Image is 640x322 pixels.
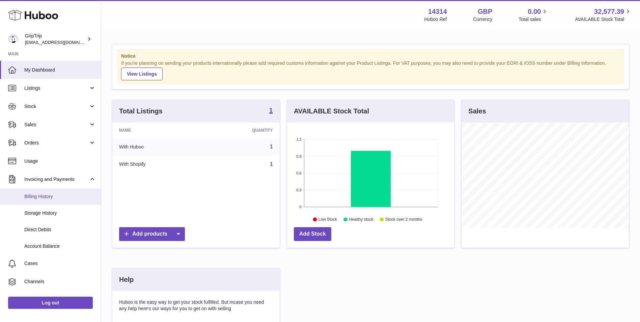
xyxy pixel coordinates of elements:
[24,278,96,285] span: Channels
[349,217,373,222] text: Healthy stock
[270,144,273,150] a: 1
[270,161,273,167] a: 1
[294,227,331,241] a: Add Stock
[24,67,96,73] span: My Dashboard
[121,68,163,80] a: View Listings
[296,171,301,175] text: 0.6
[8,297,93,309] a: Log out
[25,39,99,45] span: [EMAIL_ADDRESS][DOMAIN_NAME]
[24,226,96,233] span: Direct Debits
[594,7,624,16] span: 32,577.39
[428,7,447,16] strong: 14314
[296,137,301,141] text: 1.2
[269,107,273,115] a: 1
[24,243,96,249] span: Account Balance
[575,16,632,23] span: AVAILABLE Stock Total
[112,138,202,156] td: With Huboo
[269,107,273,114] strong: 1
[119,275,134,284] h3: Help
[385,217,422,222] text: Stock over 2 months
[202,123,279,138] th: Quantity
[296,154,301,158] text: 0.9
[519,16,549,23] span: Total sales
[468,107,486,116] h3: Sales
[25,33,86,46] div: GripTrip
[24,103,89,110] span: Stock
[119,299,273,312] p: Huboo is the easy way to get your stock fulfilled. But incase you need any help here's our ways f...
[575,7,632,23] a: 32,577.39 AVAILABLE Stock Total
[473,16,493,23] div: Currency
[24,193,96,200] span: Billing History
[318,217,337,222] text: Low Stock
[24,210,96,216] span: Storage History
[24,158,96,164] span: Usage
[119,227,185,241] a: Add products
[121,60,620,80] div: If you're planning on sending your products internationally please add required customs informati...
[24,176,89,183] span: Invoicing and Payments
[24,260,96,267] span: Cases
[296,188,301,192] text: 0.3
[119,107,163,116] h3: Total Listings
[121,53,620,59] strong: Notice
[8,34,18,44] img: internalAdmin-14314@internal.huboo.com
[528,7,541,16] span: 0.00
[24,85,89,91] span: Listings
[478,7,492,16] strong: GBP
[112,156,202,173] td: With Shopify
[112,123,202,138] th: Name
[294,107,369,116] h3: AVAILABLE Stock Total
[519,7,549,23] a: 0.00 Total sales
[299,205,301,209] text: 0
[424,16,447,23] div: Huboo Ref
[24,122,89,128] span: Sales
[24,140,89,146] span: Orders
